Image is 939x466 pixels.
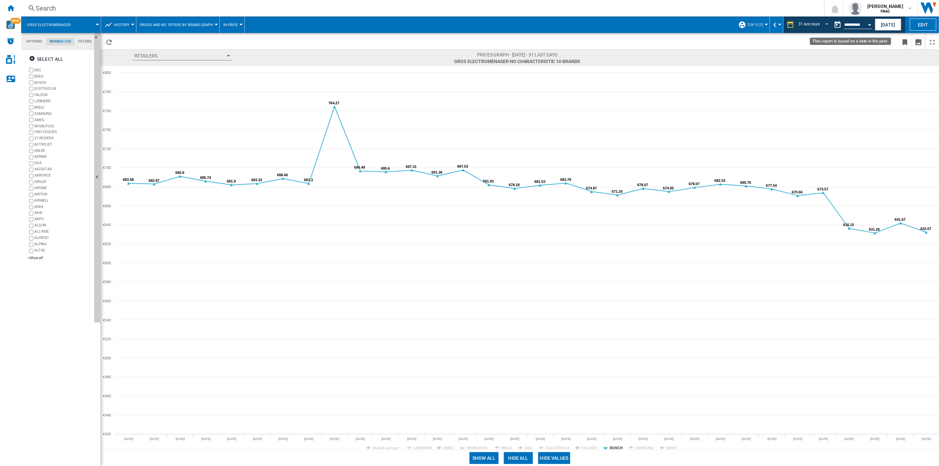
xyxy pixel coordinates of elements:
tspan: €640 [103,223,111,227]
input: brand.name [29,230,33,234]
text: [DATE] [381,437,391,441]
tspan: 681.53 [535,180,545,183]
tspan: €720 [103,147,111,151]
label: SMEG [34,117,91,122]
text: [DATE] [356,437,365,441]
tspan: €600 [103,261,111,265]
div: AKAI [34,210,91,216]
span: Prices graph - [DATE] - 31 last days [454,51,580,58]
div: ALPATEC [34,235,91,242]
div: AIRFORCE [34,173,91,179]
input: brand.name [29,149,33,153]
text: [DATE] [742,437,751,441]
tspan: €760 [103,109,111,113]
label: MIELE [34,105,91,110]
text: [DATE] [227,437,236,441]
md-tab-item: Options [23,38,46,46]
tspan: 681.9 [227,179,236,183]
div: ADLER [34,148,91,154]
div: ALPINA [34,242,91,248]
tspan: ELECTROLUX [546,446,570,450]
text: [DATE] [253,437,262,441]
tspan: €420 [103,432,111,436]
input: brand.name [29,243,33,247]
tspan: 697.31 [406,165,417,169]
tspan: 685.74 [200,176,211,180]
tspan: €740 [103,128,111,132]
div: +Show all [28,255,91,260]
text: [DATE] [484,437,494,441]
tspan: 690.9 [175,171,184,175]
div: This report is based on a date in the past. [831,17,874,33]
img: cosmetic-logo.svg [6,55,15,64]
tspan: €800 [103,71,111,75]
div: 27 ROSIERS [34,136,91,142]
input: brand.name [29,186,33,191]
tspan: €460 [103,394,111,398]
tspan: 680.76 [740,181,751,184]
text: [DATE] [407,437,416,441]
tspan: 695.6 [381,166,390,170]
span: top 3 (7) [747,23,763,27]
input: brand.name [29,137,33,141]
div: AIRLUX [34,179,91,185]
text: [DATE] [124,437,133,441]
tspan: 631.26 [869,227,880,231]
tspan: 696.49 [354,165,365,169]
tspan: 632.07 [921,227,931,231]
text: [DATE] [716,437,725,441]
tspan: 683.58 [123,178,134,182]
text: [DATE] [845,437,854,441]
span: Gros electroménager No characteristic 10 brands [454,58,580,65]
tspan: €680 [103,185,111,189]
tspan: LIEBHERR [414,446,432,450]
text: [DATE] [587,437,597,441]
tspan: AEG [525,446,533,450]
button: top 3 (7) [747,17,766,33]
input: brand.name [29,99,33,103]
tspan: 636.15 [843,223,854,227]
text: [DATE] [768,437,777,441]
tspan: 688.46 [277,173,288,177]
tspan: 674.87 [586,186,597,190]
span: NEW [10,18,21,24]
input: brand.name [29,81,33,85]
button: Maximize [926,34,939,50]
tspan: FALCON [582,446,597,450]
b: FNAC [881,9,890,14]
text: [DATE] [665,437,674,441]
text: [DATE] [922,437,931,441]
text: [DATE] [176,437,185,441]
div: AIRWELL [34,198,91,204]
tspan: €700 [103,166,111,170]
div: Gros electroménager [24,17,97,33]
tspan: 683.78 [560,178,571,182]
div: Search [36,4,807,13]
button: Retailers [133,51,232,60]
tspan: 683.3 [304,178,313,182]
span: Prices and No. offers by brand graph [140,23,213,27]
label: SAMSUNG [34,111,91,116]
button: Download as image [912,34,925,50]
div: ALL RIDE [34,229,91,235]
text: [DATE] [201,437,211,441]
tspan: €620 [103,242,111,246]
div: AKPO [34,216,91,223]
tspan: 682.87 [149,179,159,183]
input: brand.name [29,143,33,147]
input: brand.name [29,68,33,72]
tspan: €580 [103,280,111,284]
input: brand.name [29,224,33,228]
div: top 3 (7) [738,17,766,33]
text: [DATE] [304,437,314,441]
span: History [114,23,129,27]
tspan: 678.18 [509,183,520,187]
button: In price [223,17,241,33]
tspan: €440 [103,413,111,417]
tspan: SMEG [443,446,454,450]
div: AERIAN [34,154,91,160]
text: [DATE] [870,437,880,441]
div: € [773,17,780,33]
tspan: €660 [103,204,111,208]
